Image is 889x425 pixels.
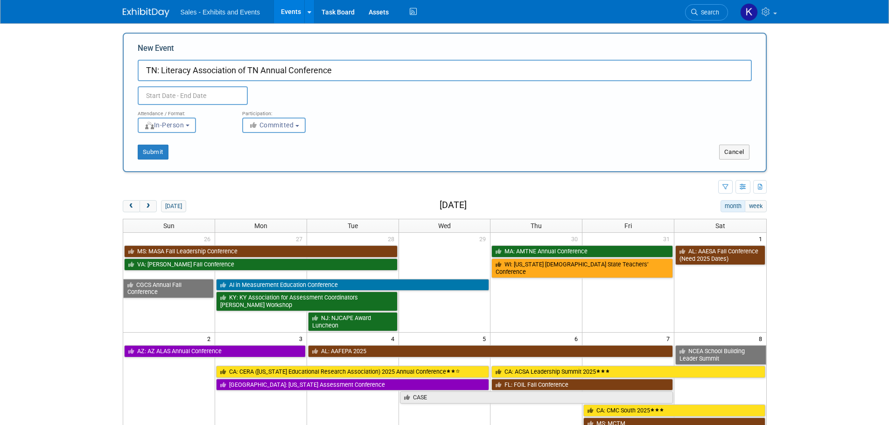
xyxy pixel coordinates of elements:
a: CA: CMC South 2025 [583,404,765,417]
a: CA: CERA ([US_STATE] Educational Research Association) 2025 Annual Conference [216,366,490,378]
a: CASE [400,391,673,404]
span: 28 [387,233,399,244]
label: New Event [138,43,174,57]
a: CA: ACSA Leadership Summit 2025 [491,366,765,378]
a: FL: FOIL Fall Conference [491,379,673,391]
button: prev [123,200,140,212]
a: MA: AMTNE Annual Conference [491,245,673,258]
span: 29 [478,233,490,244]
a: AI in Measurement Education Conference [216,279,490,291]
a: AZ: AZ ALAS Annual Conference [124,345,306,357]
a: WI: [US_STATE] [DEMOGRAPHIC_DATA] State Teachers’ Conference [491,258,673,278]
span: Mon [254,222,267,230]
h2: [DATE] [440,200,467,210]
span: Tue [348,222,358,230]
span: 5 [482,333,490,344]
span: In-Person [144,121,184,129]
span: 26 [203,233,215,244]
a: MS: MASA Fall Leadership Conference [124,245,398,258]
a: VA: [PERSON_NAME] Fall Conference [124,258,398,271]
span: Sales - Exhibits and Events [181,8,260,16]
a: AL: AAESA Fall Conference (Need 2025 Dates) [675,245,765,265]
span: 31 [662,233,674,244]
span: 2 [206,333,215,344]
span: 30 [570,233,582,244]
span: Thu [531,222,542,230]
div: Participation: [242,105,333,117]
button: month [721,200,745,212]
span: Sun [163,222,175,230]
button: week [745,200,766,212]
a: Search [685,4,728,21]
input: Start Date - End Date [138,86,248,105]
a: [GEOGRAPHIC_DATA]: [US_STATE] Assessment Conference [216,379,490,391]
img: ExhibitDay [123,8,169,17]
button: [DATE] [161,200,186,212]
span: 3 [298,333,307,344]
a: KY: KY Association for Assessment Coordinators [PERSON_NAME] Workshop [216,292,398,311]
div: Attendance / Format: [138,105,228,117]
img: Kara Haven [740,3,758,21]
span: 8 [758,333,766,344]
a: NJ: NJCAPE Award Luncheon [308,312,398,331]
a: NCEA School Building Leader Summit [675,345,766,364]
button: In-Person [138,118,196,133]
input: Name of Trade Show / Conference [138,60,752,81]
button: Submit [138,145,168,160]
span: 4 [390,333,399,344]
span: 7 [665,333,674,344]
span: Committed [249,121,294,129]
button: Committed [242,118,306,133]
a: AL: AAFEPA 2025 [308,345,673,357]
span: Wed [438,222,451,230]
span: Fri [624,222,632,230]
span: 27 [295,233,307,244]
a: CGCS Annual Fall Conference [123,279,214,298]
button: next [140,200,157,212]
span: Search [698,9,719,16]
span: 6 [574,333,582,344]
button: Cancel [719,145,749,160]
span: Sat [715,222,725,230]
span: 1 [758,233,766,244]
